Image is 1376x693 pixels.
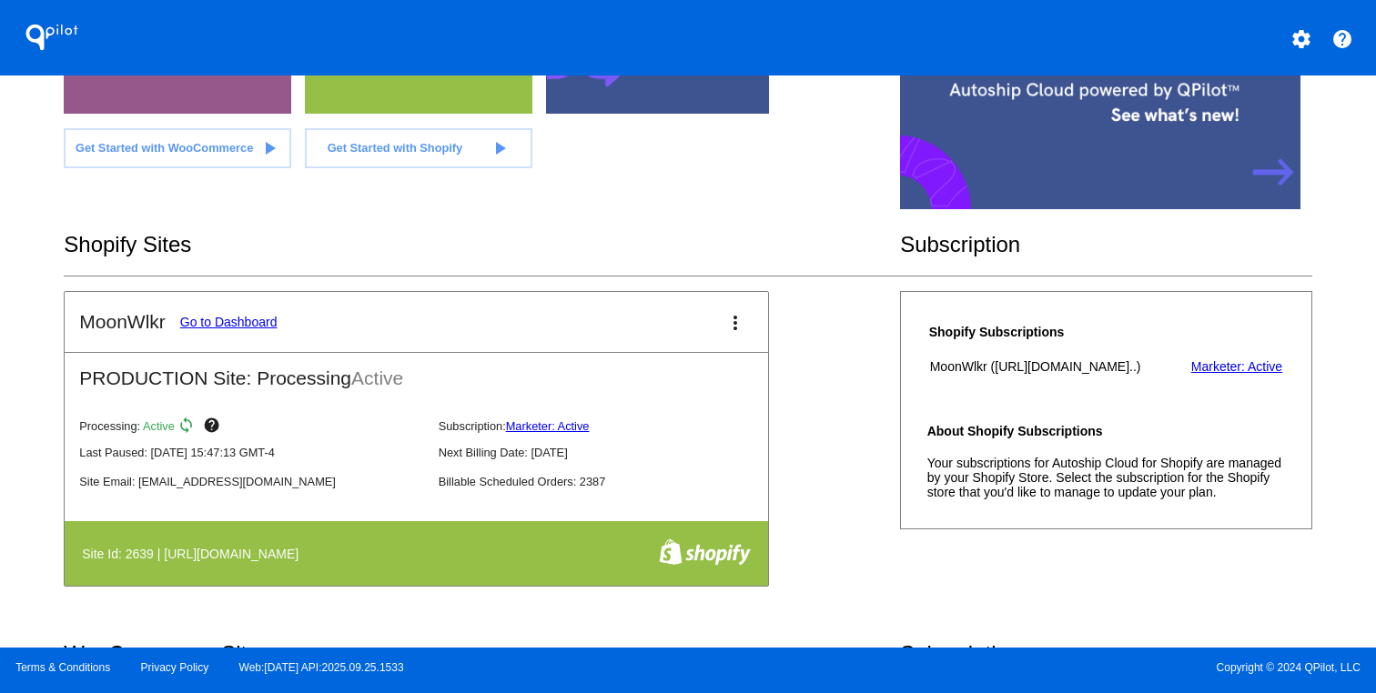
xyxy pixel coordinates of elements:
mat-icon: play_arrow [489,137,511,159]
h2: Subscription [900,232,1312,257]
h4: About Shopify Subscriptions [927,424,1285,438]
mat-icon: settings [1290,28,1312,50]
a: Privacy Policy [141,661,209,674]
h2: Shopify Sites [64,232,900,257]
h1: QPilot [15,19,88,55]
span: Active [143,419,175,433]
img: f8a94bdc-cb89-4d40-bdcd-a0261eff8977 [659,538,751,566]
a: Get Started with Shopify [305,128,532,168]
p: Last Paused: [DATE] 15:47:13 GMT-4 [79,446,423,459]
p: Processing: [79,417,423,438]
mat-icon: help [1331,28,1353,50]
a: Marketer: Active [506,419,590,433]
a: Terms & Conditions [15,661,110,674]
span: Active [351,367,403,388]
p: Next Billing Date: [DATE] [439,446,783,459]
h2: PRODUCTION Site: Processing [65,353,768,389]
p: Billable Scheduled Orders: 2387 [439,475,783,488]
h4: Site Id: 2639 | [URL][DOMAIN_NAME] [82,547,308,561]
a: Get Started with WooCommerce [64,128,291,168]
h2: Subscription [900,641,1312,667]
p: Your subscriptions for Autoship Cloud for Shopify are managed by your Shopify Store. Select the s... [927,456,1285,499]
mat-icon: play_arrow [258,137,280,159]
a: Go to Dashboard [180,315,278,329]
mat-icon: help [203,417,225,438]
mat-icon: more_vert [724,312,746,334]
th: MoonWlkr ([URL][DOMAIN_NAME]..) [929,358,1174,375]
a: Web:[DATE] API:2025.09.25.1533 [239,661,404,674]
h2: WooCommerce Sites [64,641,900,667]
span: Get Started with WooCommerce [76,141,253,155]
span: Copyright © 2024 QPilot, LLC [703,661,1361,674]
mat-icon: sync [177,417,199,438]
p: Site Email: [EMAIL_ADDRESS][DOMAIN_NAME] [79,475,423,488]
h4: Shopify Subscriptions [929,325,1174,339]
a: Marketer: Active [1191,359,1282,374]
p: Subscription: [439,419,783,433]
h2: MoonWlkr [79,311,166,333]
span: Get Started with Shopify [328,141,463,155]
